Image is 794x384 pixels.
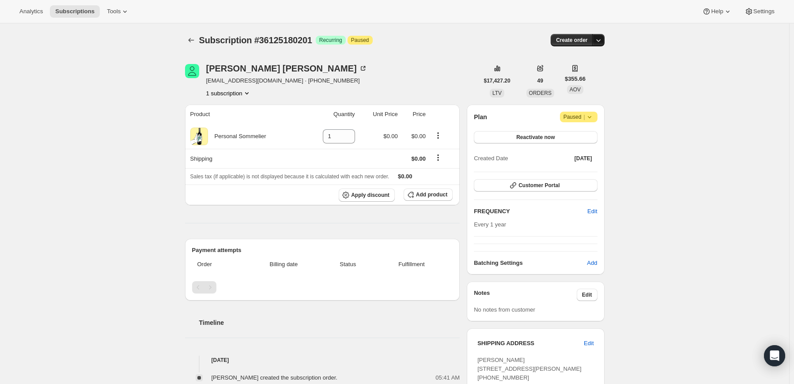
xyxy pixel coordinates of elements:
span: $17,427.20 [484,77,510,84]
button: Edit [582,204,602,218]
span: Subscription #36125180201 [199,35,312,45]
button: 49 [532,75,548,87]
span: Every 1 year [474,221,506,228]
span: ORDERS [529,90,552,96]
span: Edit [587,207,597,216]
h3: Notes [474,289,577,301]
div: Open Intercom Messenger [764,345,785,366]
span: Created Date [474,154,508,163]
button: Add product [404,188,453,201]
button: Product actions [431,131,445,140]
span: Analytics [19,8,43,15]
div: [PERSON_NAME] [PERSON_NAME] [206,64,367,73]
button: Subscriptions [185,34,197,46]
span: Subscriptions [55,8,95,15]
span: [PERSON_NAME] [STREET_ADDRESS][PERSON_NAME] [PHONE_NUMBER] [477,357,582,381]
button: Settings [739,5,780,18]
h2: Plan [474,113,487,121]
span: Status [325,260,371,269]
span: 05:41 AM [435,373,460,382]
button: Product actions [206,89,251,98]
th: Product [185,105,304,124]
span: | [583,113,585,120]
span: Billing date [247,260,320,269]
button: Create order [551,34,593,46]
button: Analytics [14,5,48,18]
span: Recurring [319,37,342,44]
span: [PERSON_NAME] created the subscription order. [212,374,337,381]
span: LTV [492,90,502,96]
span: Add product [416,191,447,198]
button: [DATE] [569,152,597,165]
span: AOV [570,87,581,93]
span: Reactivate now [516,134,555,141]
span: Add [587,259,597,267]
span: 49 [537,77,543,84]
button: Subscriptions [50,5,100,18]
button: Add [582,256,602,270]
nav: Pagination [192,281,453,294]
span: Apply discount [351,192,389,199]
span: Sales tax (if applicable) is not displayed because it is calculated with each new order. [190,173,389,180]
span: $0.00 [398,173,412,180]
button: Edit [578,336,599,350]
button: Help [697,5,737,18]
span: $0.00 [411,133,426,139]
span: $355.66 [565,75,586,83]
th: Shipping [185,149,304,168]
button: Reactivate now [474,131,597,143]
span: Settings [753,8,775,15]
span: Fulfillment [376,260,447,269]
h2: Payment attempts [192,246,453,255]
img: product img [190,128,208,145]
span: Paused [563,113,594,121]
span: Edit [584,339,594,348]
span: Brendan Doss [185,64,199,78]
span: Help [711,8,723,15]
span: $0.00 [383,133,398,139]
th: Quantity [304,105,358,124]
h4: [DATE] [185,356,460,365]
h2: Timeline [199,318,460,327]
button: Tools [102,5,135,18]
h2: FREQUENCY [474,207,587,216]
h3: SHIPPING ADDRESS [477,339,584,348]
button: Edit [577,289,597,301]
div: Personal Sommelier [208,132,266,141]
span: Paused [351,37,369,44]
span: [DATE] [575,155,592,162]
span: Tools [107,8,121,15]
span: [EMAIL_ADDRESS][DOMAIN_NAME] · [PHONE_NUMBER] [206,76,367,85]
th: Order [192,255,245,274]
span: No notes from customer [474,306,535,313]
span: Customer Portal [518,182,560,189]
th: Price [401,105,428,124]
h6: Batching Settings [474,259,587,267]
span: Create order [556,37,587,44]
span: $0.00 [411,155,426,162]
button: $17,427.20 [479,75,516,87]
button: Shipping actions [431,153,445,162]
span: Edit [582,291,592,298]
button: Customer Portal [474,179,597,192]
button: Apply discount [339,188,395,202]
th: Unit Price [358,105,401,124]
